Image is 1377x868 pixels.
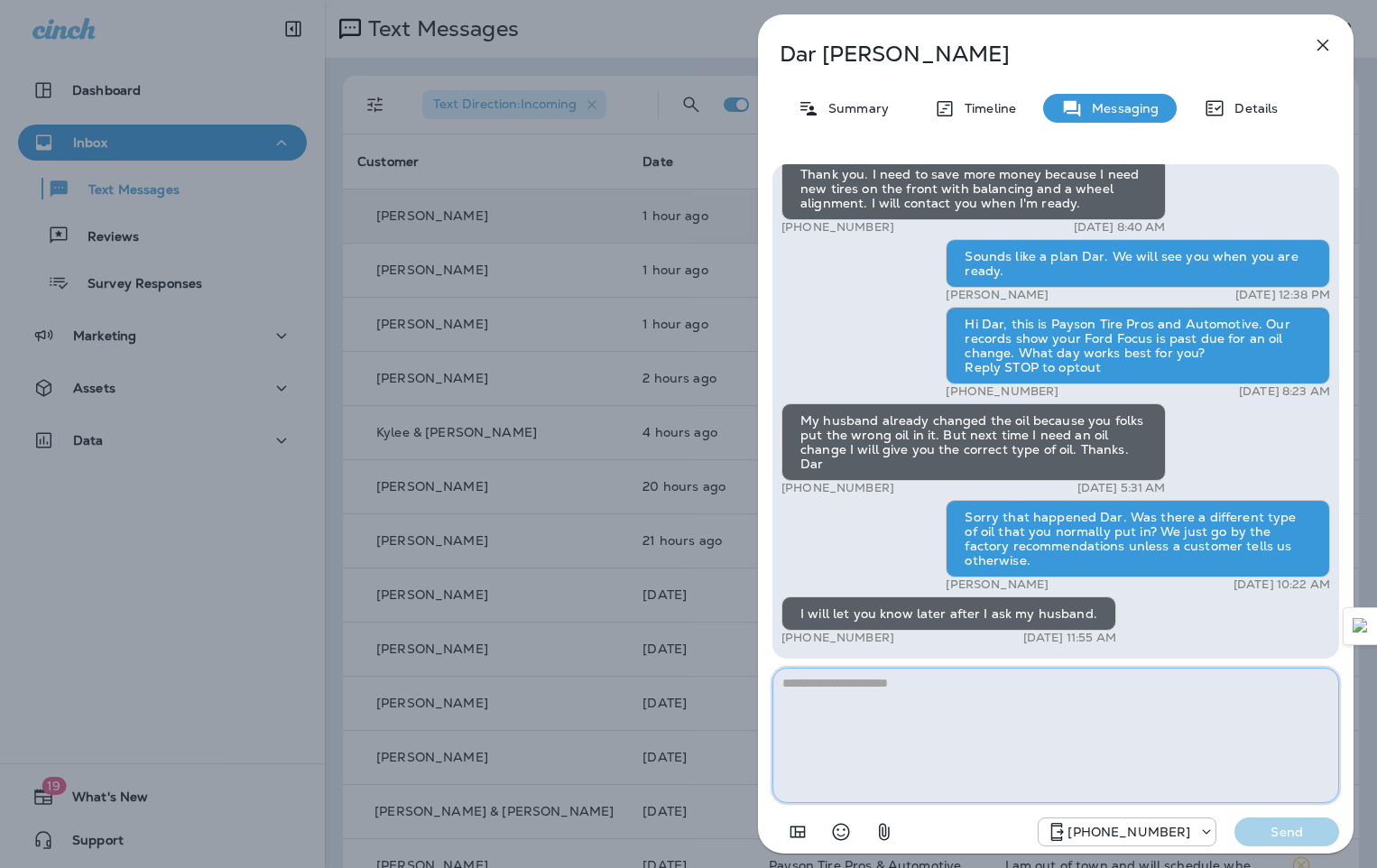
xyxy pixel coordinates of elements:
div: My husband already changed the oil because you folks put the wrong oil in it. But next time I nee... [781,403,1166,481]
p: [DATE] 8:23 AM [1239,384,1330,399]
p: [DATE] 12:38 PM [1235,288,1330,302]
p: [DATE] 11:55 AM [1023,631,1116,645]
div: +1 (928) 260-4498 [1039,821,1215,843]
p: [PHONE_NUMBER] [1067,825,1190,839]
button: Select an emoji [823,814,859,850]
p: [PHONE_NUMBER] [946,384,1058,399]
div: I will let you know later after I ask my husband. [781,596,1116,631]
p: [PHONE_NUMBER] [781,631,894,645]
div: Hi Dar, this is Payson Tire Pros and Automotive. Our records show your Ford Focus is past due for... [946,307,1330,384]
p: Details [1225,101,1278,115]
p: [DATE] 10:22 AM [1234,577,1330,592]
p: Timeline [956,101,1016,115]
img: Detect Auto [1353,618,1369,634]
div: Sorry that happened Dar. Was there a different type of oil that you normally put in? We just go b... [946,500,1330,577]
p: Dar [PERSON_NAME] [780,42,1272,67]
p: [DATE] 5:31 AM [1077,481,1166,495]
p: Messaging [1083,101,1159,115]
p: [PERSON_NAME] [946,577,1049,592]
p: [PHONE_NUMBER] [781,481,894,495]
p: [PHONE_NUMBER] [781,220,894,235]
div: Sounds like a plan Dar. We will see you when you are ready. [946,239,1330,288]
p: Summary [819,101,889,115]
div: Thank you. I need to save more money because I need new tires on the front with balancing and a w... [781,157,1166,220]
p: [PERSON_NAME] [946,288,1049,302]
button: Add in a premade template [780,814,816,850]
p: [DATE] 8:40 AM [1074,220,1166,235]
